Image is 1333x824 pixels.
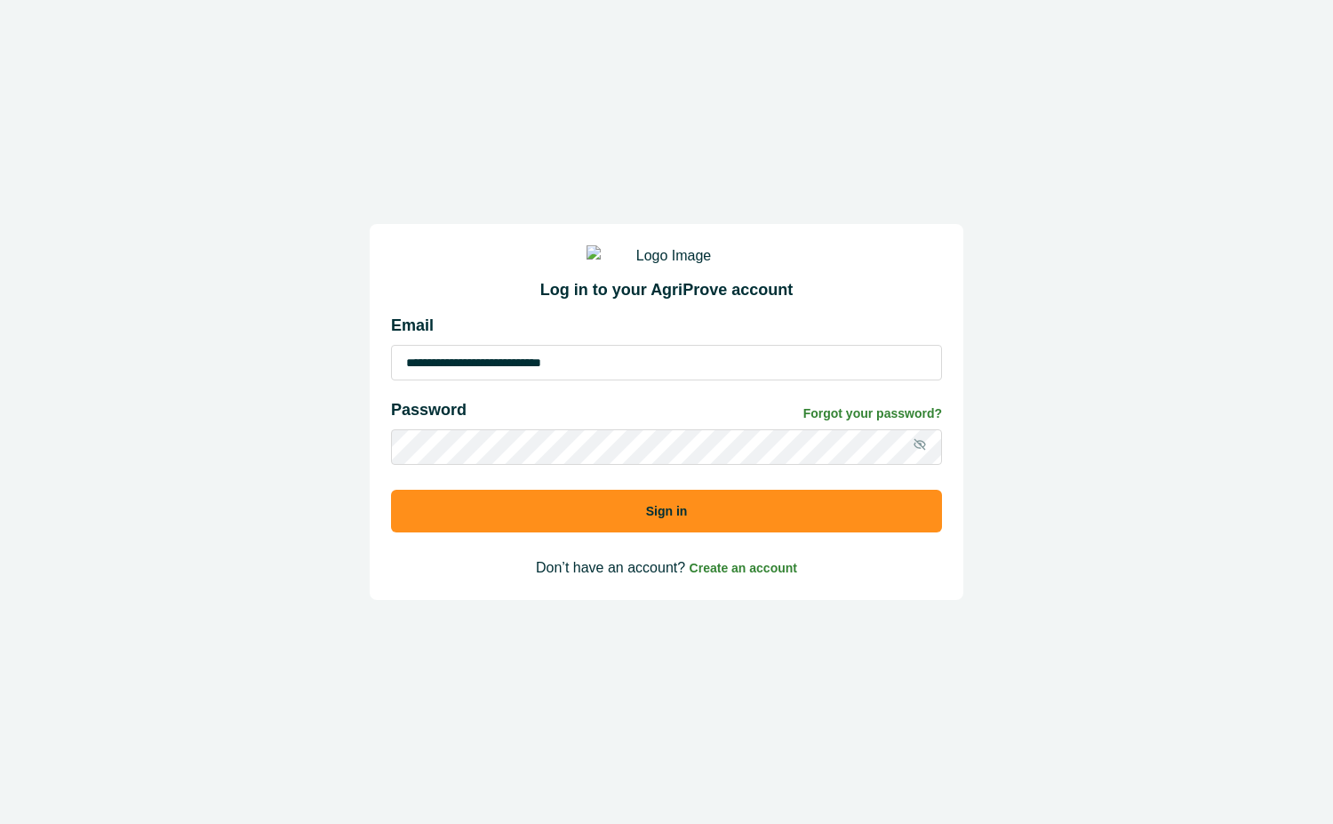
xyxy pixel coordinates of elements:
p: Password [391,398,467,422]
p: Don’t have an account? [391,557,942,579]
button: Sign in [391,490,942,532]
a: Create an account [690,560,797,575]
span: Create an account [690,561,797,575]
a: Forgot your password? [803,404,942,423]
p: Email [391,314,942,338]
h2: Log in to your AgriProve account [391,281,942,300]
img: Logo Image [587,245,746,267]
